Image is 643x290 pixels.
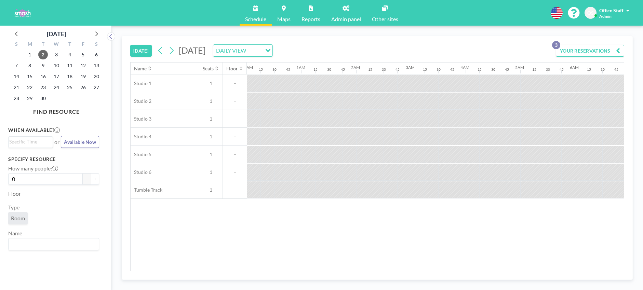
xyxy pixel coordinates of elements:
[65,61,75,70] span: Thursday, September 11, 2025
[599,14,612,19] span: Admin
[199,80,223,86] span: 1
[64,139,96,145] span: Available Now
[83,173,91,185] button: -
[65,72,75,81] span: Thursday, September 18, 2025
[272,67,277,72] div: 30
[313,67,318,72] div: 15
[9,238,99,250] div: Search for option
[78,83,88,92] span: Friday, September 26, 2025
[92,83,101,92] span: Saturday, September 27, 2025
[556,45,624,57] button: YOUR RESERVATIONS3
[351,65,360,70] div: 2AM
[25,50,35,59] span: Monday, September 1, 2025
[223,116,247,122] span: -
[131,80,151,86] span: Studio 1
[131,151,151,157] span: Studio 5
[327,67,331,72] div: 30
[38,83,48,92] span: Tuesday, September 23, 2025
[552,41,560,49] p: 3
[382,67,386,72] div: 30
[25,61,35,70] span: Monday, September 8, 2025
[601,67,605,72] div: 30
[8,165,58,172] label: How many people?
[199,169,223,175] span: 1
[38,94,48,103] span: Tuesday, September 30, 2025
[52,61,61,70] span: Wednesday, September 10, 2025
[63,40,76,49] div: T
[587,10,594,16] span: OS
[12,72,21,81] span: Sunday, September 14, 2025
[248,46,261,55] input: Search for option
[199,116,223,122] span: 1
[92,61,101,70] span: Saturday, September 13, 2025
[131,98,151,104] span: Studio 2
[368,67,372,72] div: 15
[199,151,223,157] span: 1
[599,8,624,13] span: Office Staff
[131,187,162,193] span: Tumble Track
[131,116,151,122] span: Studio 3
[302,16,320,22] span: Reports
[134,66,147,72] div: Name
[92,72,101,81] span: Saturday, September 20, 2025
[10,40,23,49] div: S
[12,83,21,92] span: Sunday, September 21, 2025
[38,50,48,59] span: Tuesday, September 2, 2025
[450,67,454,72] div: 45
[38,61,48,70] span: Tuesday, September 9, 2025
[76,40,90,49] div: F
[52,50,61,59] span: Wednesday, September 3, 2025
[8,204,19,211] label: Type
[50,40,63,49] div: W
[587,67,591,72] div: 15
[131,169,151,175] span: Studio 6
[8,156,99,162] h3: Specify resource
[90,40,103,49] div: S
[223,134,247,140] span: -
[437,67,441,72] div: 30
[560,67,564,72] div: 45
[199,187,223,193] span: 1
[52,83,61,92] span: Wednesday, September 24, 2025
[9,138,49,146] input: Search for option
[8,190,21,197] label: Floor
[65,50,75,59] span: Thursday, September 4, 2025
[223,169,247,175] span: -
[614,67,618,72] div: 45
[131,134,151,140] span: Studio 4
[130,45,152,57] button: [DATE]
[78,72,88,81] span: Friday, September 19, 2025
[296,65,305,70] div: 1AM
[47,29,66,39] div: [DATE]
[9,137,53,147] div: Search for option
[396,67,400,72] div: 45
[341,67,345,72] div: 45
[23,40,37,49] div: M
[215,46,247,55] span: DAILY VIEW
[460,65,469,70] div: 4AM
[372,16,398,22] span: Other sites
[242,65,253,70] div: 12AM
[8,230,22,237] label: Name
[570,65,579,70] div: 6AM
[199,134,223,140] span: 1
[25,72,35,81] span: Monday, September 15, 2025
[491,67,495,72] div: 30
[38,72,48,81] span: Tuesday, September 16, 2025
[52,72,61,81] span: Wednesday, September 17, 2025
[61,136,99,148] button: Available Now
[11,215,25,222] span: Room
[515,65,524,70] div: 5AM
[65,83,75,92] span: Thursday, September 25, 2025
[54,139,59,146] span: or
[9,240,95,249] input: Search for option
[223,80,247,86] span: -
[505,67,509,72] div: 45
[245,16,266,22] span: Schedule
[179,45,206,55] span: [DATE]
[78,61,88,70] span: Friday, September 12, 2025
[12,61,21,70] span: Sunday, September 7, 2025
[203,66,214,72] div: Seats
[532,67,536,72] div: 15
[226,66,238,72] div: Floor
